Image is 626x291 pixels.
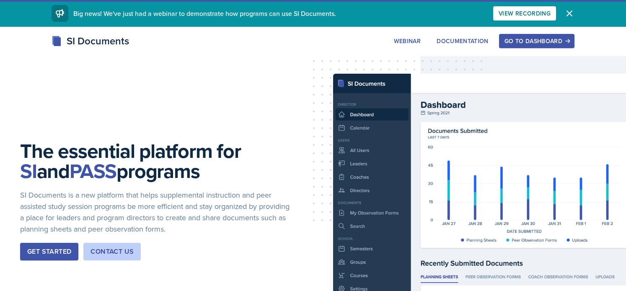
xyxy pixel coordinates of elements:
[388,34,426,48] button: Webinar
[431,34,494,48] button: Documentation
[493,6,556,21] button: View Recording
[499,10,551,17] div: View Recording
[394,38,421,44] div: Webinar
[91,247,134,257] div: Contact Us
[504,38,569,44] div: Go to Dashboard
[437,38,489,44] div: Documentation
[52,33,129,49] div: SI Documents
[499,34,574,48] button: Go to Dashboard
[20,243,78,260] button: Get Started
[73,9,336,18] span: Big news! We've just had a webinar to demonstrate how programs can use SI Documents.
[27,247,71,257] div: Get Started
[83,243,141,260] button: Contact Us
